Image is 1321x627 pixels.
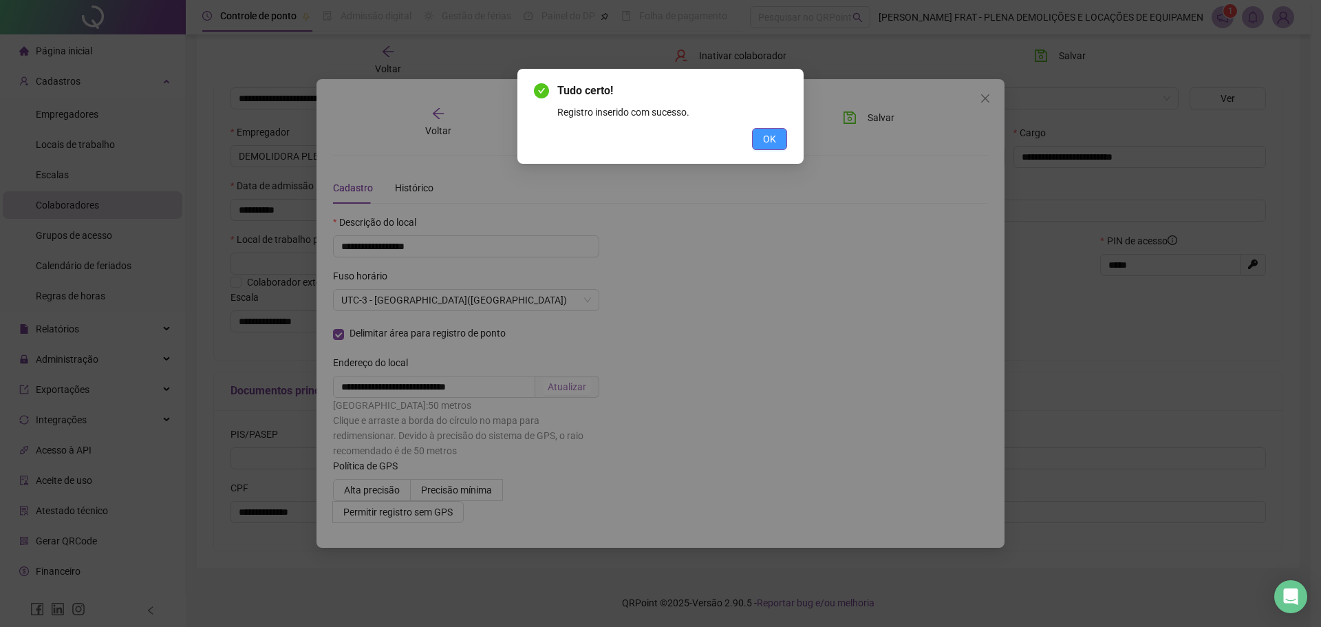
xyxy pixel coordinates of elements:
button: OK [752,128,787,150]
div: Open Intercom Messenger [1274,580,1307,613]
span: Tudo certo! [557,84,613,97]
span: Registro inserido com sucesso. [557,107,689,118]
span: OK [763,131,776,147]
span: check-circle [534,83,549,98]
